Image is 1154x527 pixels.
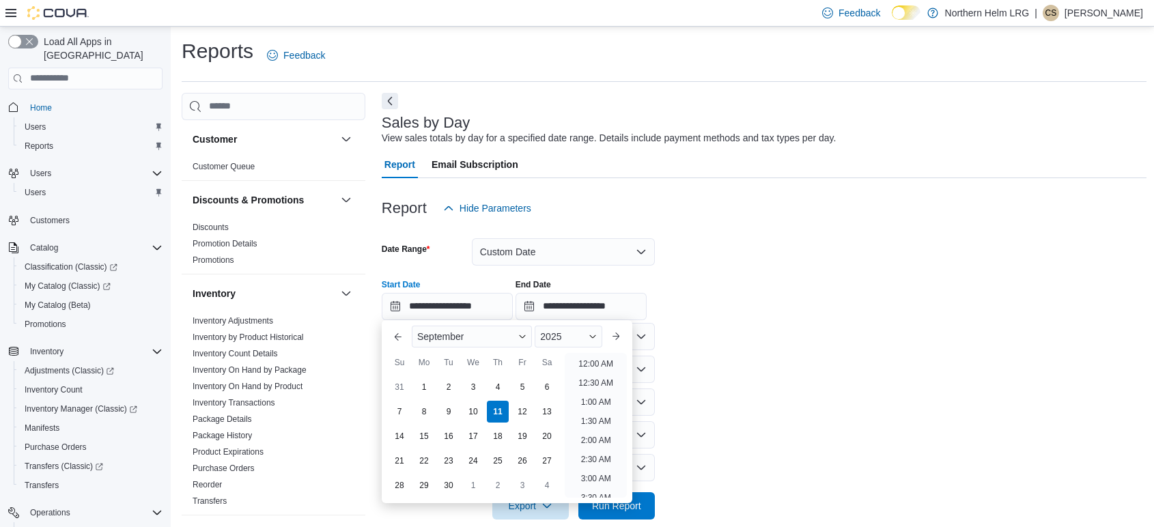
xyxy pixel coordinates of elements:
span: Hide Parameters [460,201,531,215]
button: Users [14,117,168,137]
button: Export [492,492,569,519]
span: Users [30,168,51,179]
div: day-8 [413,401,435,423]
button: Catalog [25,240,64,256]
div: We [462,352,484,373]
ul: Time [565,353,627,498]
button: Run Report [578,492,655,519]
a: Purchase Orders [19,439,92,455]
li: 12:00 AM [573,356,619,372]
p: Northern Helm LRG [945,5,1030,21]
a: Package History [193,431,252,440]
div: day-17 [462,425,484,447]
span: Users [19,184,163,201]
span: Transfers (Classic) [25,461,103,472]
span: My Catalog (Beta) [25,300,91,311]
div: day-2 [438,376,460,398]
div: day-21 [389,450,410,472]
a: Package Details [193,414,252,424]
div: day-20 [536,425,558,447]
span: Operations [25,504,163,521]
span: Catalog [25,240,163,256]
button: Operations [3,503,168,522]
a: Inventory Manager (Classic) [19,401,143,417]
div: day-1 [413,376,435,398]
span: Email Subscription [432,151,518,178]
button: Manifests [14,418,168,438]
a: Transfers [19,477,64,494]
span: My Catalog (Beta) [19,297,163,313]
span: Reorder [193,479,222,490]
div: day-3 [511,474,533,496]
li: 3:30 AM [575,489,616,506]
div: Button. Open the month selector. September is currently selected. [412,326,532,347]
button: Promotions [14,315,168,334]
span: Inventory [25,343,163,360]
a: Home [25,100,57,116]
label: Start Date [382,279,421,290]
a: Users [19,184,51,201]
a: My Catalog (Beta) [19,297,96,313]
div: Su [389,352,410,373]
span: Inventory [30,346,64,357]
div: day-19 [511,425,533,447]
span: Classification (Classic) [19,259,163,275]
div: day-26 [511,450,533,472]
div: day-2 [487,474,509,496]
span: Product Expirations [193,446,264,457]
div: day-10 [462,401,484,423]
span: My Catalog (Classic) [25,281,111,291]
span: Catalog [30,242,58,253]
h1: Reports [182,38,253,65]
div: day-1 [462,474,484,496]
a: Discounts [193,223,229,232]
span: CS [1045,5,1057,21]
div: day-22 [413,450,435,472]
button: Catalog [3,238,168,257]
a: Inventory Count Details [193,349,278,358]
li: 2:00 AM [575,432,616,448]
li: 12:30 AM [573,375,619,391]
p: | [1035,5,1037,21]
div: day-30 [438,474,460,496]
span: Report [384,151,415,178]
span: Inventory Count [25,384,83,395]
a: Inventory On Hand by Package [193,365,307,375]
span: Transfers [25,480,59,491]
span: Manifests [25,423,59,433]
h3: Customer [193,132,237,146]
li: 1:00 AM [575,394,616,410]
a: Customers [25,212,75,229]
button: Users [25,165,57,182]
div: Button. Open the year selector. 2025 is currently selected. [535,326,602,347]
button: Previous Month [387,326,409,347]
a: Inventory On Hand by Product [193,382,302,391]
div: day-11 [487,401,509,423]
button: Reports [14,137,168,156]
button: Open list of options [636,364,647,375]
span: Customers [30,215,70,226]
a: Inventory by Product Historical [193,332,304,342]
a: Transfers (Classic) [19,458,109,474]
div: day-27 [536,450,558,472]
div: day-9 [438,401,460,423]
button: Home [3,98,168,117]
span: Users [19,119,163,135]
span: Promotions [193,255,234,266]
span: Inventory Count Details [193,348,278,359]
span: Promotions [19,316,163,332]
span: Inventory Manager (Classic) [25,403,137,414]
li: 2:30 AM [575,451,616,468]
span: Classification (Classic) [25,261,117,272]
a: Promotion Details [193,239,257,248]
span: Purchase Orders [19,439,163,455]
div: day-12 [511,401,533,423]
span: Home [30,102,52,113]
span: Inventory by Product Historical [193,332,304,343]
span: Promotion Details [193,238,257,249]
div: Customer [182,158,365,180]
span: Users [25,122,46,132]
button: Open list of options [636,331,647,342]
button: Next [382,93,398,109]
